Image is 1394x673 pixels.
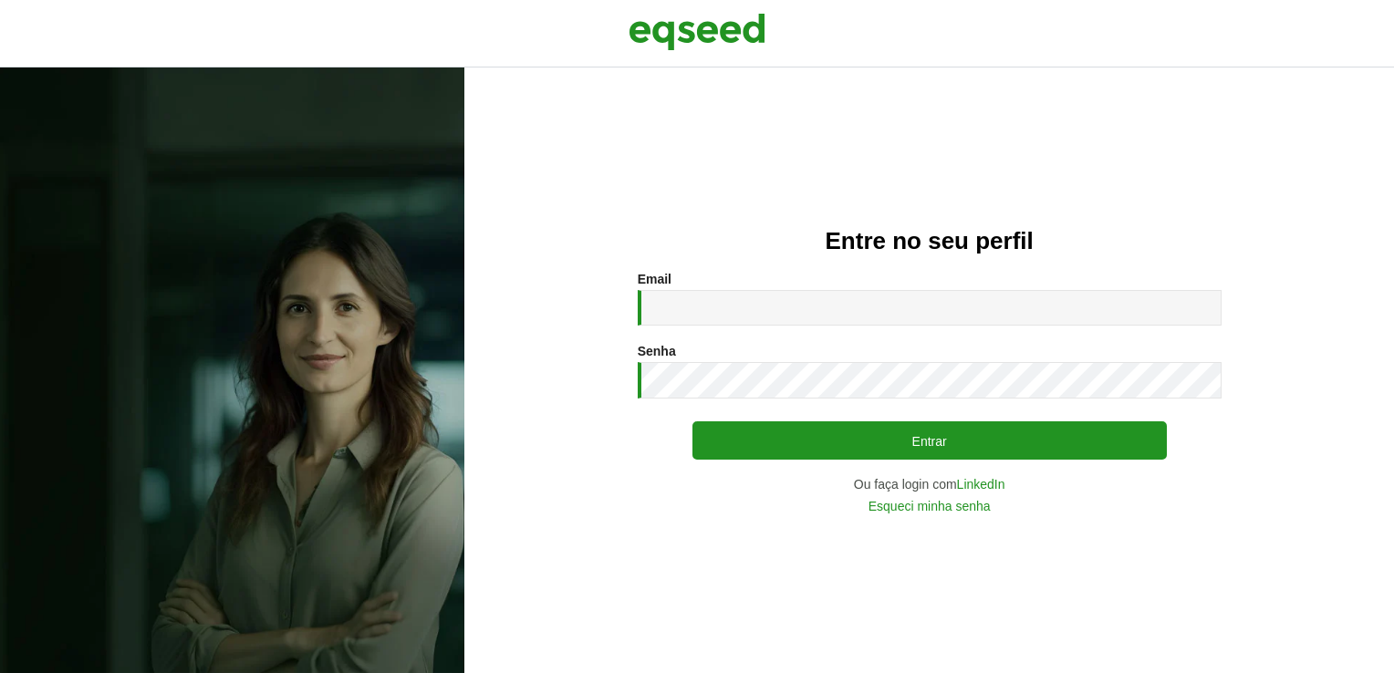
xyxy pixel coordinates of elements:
button: Entrar [692,421,1167,460]
div: Ou faça login com [638,478,1222,491]
img: EqSeed Logo [629,9,765,55]
a: Esqueci minha senha [869,500,991,513]
label: Senha [638,345,676,357]
h2: Entre no seu perfil [501,228,1358,254]
label: Email [638,273,671,285]
a: LinkedIn [957,478,1005,491]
